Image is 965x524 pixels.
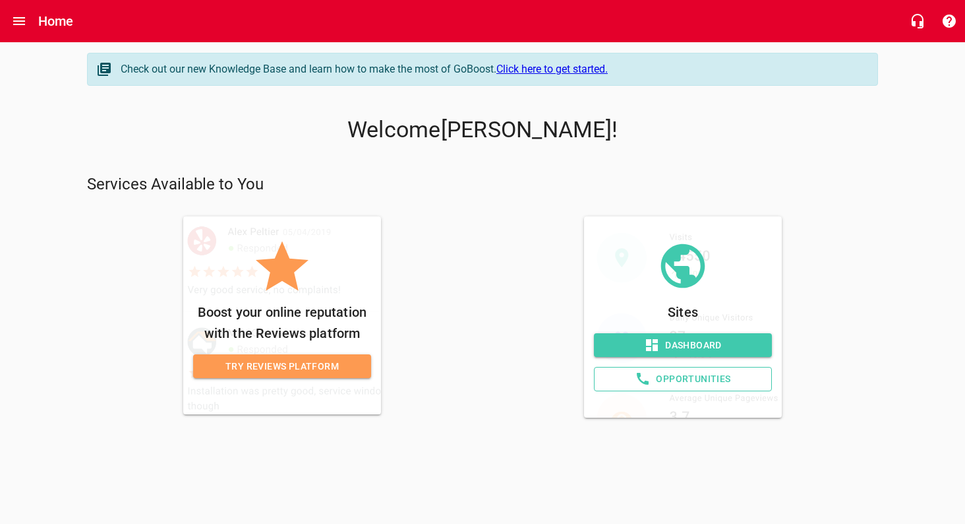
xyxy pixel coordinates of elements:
span: Try Reviews Platform [204,358,361,375]
button: Open drawer [3,5,35,37]
button: Support Portal [933,5,965,37]
div: Check out our new Knowledge Base and learn how to make the most of GoBoost. [121,61,864,77]
a: Click here to get started. [496,63,608,75]
a: Opportunities [594,367,772,391]
p: Sites [594,302,772,323]
a: Try Reviews Platform [193,354,371,379]
p: Services Available to You [87,174,878,195]
button: Live Chat [902,5,933,37]
h6: Home [38,11,74,32]
span: Opportunities [605,371,761,387]
a: Dashboard [594,333,772,358]
p: Welcome [PERSON_NAME] ! [87,117,878,143]
p: Boost your online reputation with the Reviews platform [193,302,371,344]
span: Dashboard [604,337,761,354]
